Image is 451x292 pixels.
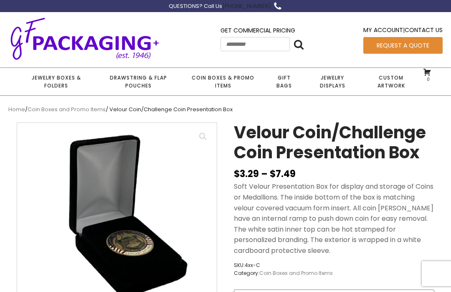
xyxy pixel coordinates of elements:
a: Coin Boxes and Promo Items [259,270,333,277]
a: Get Commercial Pricing [220,26,295,35]
div: QUESTIONS? Call Us [169,2,271,11]
a: Coin Boxes & Promo Items [182,68,264,95]
nav: Breadcrumb [8,105,443,114]
a: Gift Bags [264,68,304,95]
bdi: 7.49 [270,167,296,180]
span: $ [234,167,240,180]
span: SKU: [234,261,333,269]
a: Home [8,105,25,113]
span: – [261,167,268,180]
h1: Velour Coin/Challenge Coin Presentation Box [234,122,434,167]
a: Drawstring & Flap Pouches [95,68,182,95]
a: Request a Quote [363,37,443,54]
span: 0 [425,76,430,82]
a: Contact Us [405,26,443,34]
span: Category: [234,269,333,277]
a: Jewelry Displays [304,68,361,95]
a: [PHONE_NUMBER] [222,2,271,10]
a: 0 [423,69,431,82]
bdi: 3.29 [234,167,259,180]
span: $ [270,167,276,180]
p: Soft Velour Presentation Box for display and storage of Coins or Medallions. The inside bottom of... [234,181,434,256]
img: GF Packaging + - Established 1946 [8,16,161,61]
a: View full-screen image gallery [195,129,210,144]
a: Custom Artwork [361,68,421,95]
span: 4xx-C [245,262,260,269]
a: Coin Boxes and Promo Items [28,105,106,113]
div: | [363,25,443,37]
a: My Account [363,26,403,34]
a: Jewelry Boxes & Folders [18,68,95,95]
